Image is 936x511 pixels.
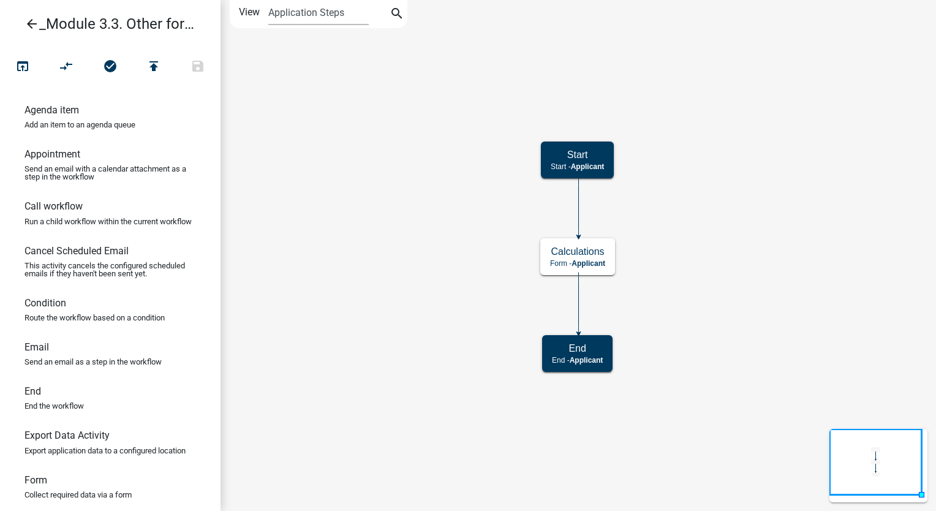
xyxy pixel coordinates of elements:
[146,59,161,76] i: publish
[44,54,88,80] button: Auto Layout
[132,54,176,80] button: Publish
[25,474,47,486] h6: Form
[25,262,196,278] p: This activity cancels the configured scheduled emails if they haven't been sent yet.
[25,314,165,322] p: Route the workflow based on a condition
[25,491,132,499] p: Collect required data via a form
[103,59,118,76] i: check_circle
[59,59,74,76] i: compare_arrows
[176,54,220,80] button: Save
[25,165,196,181] p: Send an email with a calendar attachment as a step in the workflow
[390,6,404,23] i: search
[387,5,407,25] button: search
[88,54,132,80] button: No problems
[571,162,605,171] span: Applicant
[25,297,66,309] h6: Condition
[25,245,129,257] h6: Cancel Scheduled Email
[191,59,205,76] i: save
[25,358,162,366] p: Send an email as a step in the workflow
[25,385,41,397] h6: End
[25,341,49,353] h6: Email
[25,447,186,455] p: Export application data to a configured location
[25,218,192,225] p: Run a child workflow within the current workflow
[551,162,604,171] p: Start -
[25,17,39,34] i: arrow_back
[25,430,110,441] h6: Export Data Activity
[552,343,603,354] h5: End
[25,104,79,116] h6: Agenda item
[10,10,201,38] a: _Module 3.3. Other formulas
[25,402,84,410] p: End the workflow
[550,246,605,257] h5: Calculations
[1,54,45,80] button: Test Workflow
[15,59,30,76] i: open_in_browser
[572,259,605,268] span: Applicant
[570,356,603,365] span: Applicant
[552,356,603,365] p: End -
[550,259,605,268] p: Form -
[25,148,80,160] h6: Appointment
[25,121,135,129] p: Add an item to an agenda queue
[25,200,83,212] h6: Call workflow
[1,54,220,83] div: Workflow actions
[551,149,604,161] h5: Start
